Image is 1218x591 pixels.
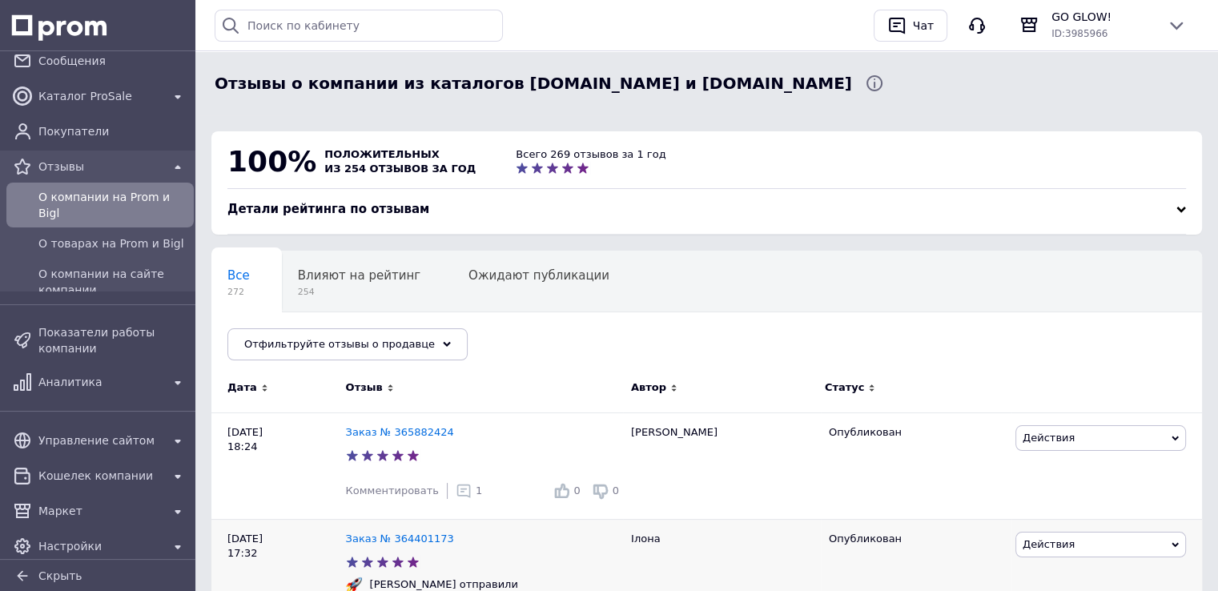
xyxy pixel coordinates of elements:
[38,235,187,251] span: О товарах на Prom и Bigl
[38,88,162,104] span: Каталог ProSale
[324,163,476,175] span: из 254 отзывов за год
[631,380,666,395] span: Автор
[1051,9,1154,25] span: GO GLOW!
[244,338,435,350] span: Отфильтруйте отзывы о продавце
[829,532,1003,546] div: Опубликован
[324,148,439,160] span: положительных
[227,145,316,178] span: 100%
[613,484,619,497] span: 0
[346,484,439,497] span: Комментировать
[227,380,257,395] span: Дата
[825,380,865,395] span: Статус
[476,484,482,497] span: 1
[874,10,947,42] button: Чат
[38,189,187,221] span: О компании на Prom и Bigl
[211,412,346,519] div: [DATE] 18:24
[38,468,162,484] span: Кошелек компании
[516,147,665,162] div: Всего 269 отзывов за 1 год
[227,329,401,344] span: Опубликованы без комме...
[215,10,503,42] input: Поиск по кабинету
[227,268,250,283] span: Все
[38,538,162,554] span: Настройки
[298,268,420,283] span: Влияют на рейтинг
[211,312,433,373] div: Опубликованы без комментария
[38,159,162,175] span: Отзывы
[215,72,852,95] span: Отзывы о компании из каталогов Prom.ua и Bigl.ua
[298,286,420,298] span: 254
[227,286,250,298] span: 272
[38,569,82,582] span: Скрыть
[346,484,439,498] div: Комментировать
[573,484,580,497] span: 0
[227,201,1186,218] div: Детали рейтинга по отзывам
[346,380,383,395] span: Отзыв
[1023,538,1075,550] span: Действия
[829,425,1003,440] div: Опубликован
[38,374,162,390] span: Аналитика
[1023,432,1075,444] span: Действия
[456,483,482,499] div: 1
[38,266,187,298] span: О компании на сайте компании
[910,14,937,38] div: Чат
[227,202,429,216] span: Детали рейтинга по отзывам
[623,412,821,519] div: [PERSON_NAME]
[38,324,187,356] span: Показатели работы компании
[38,53,187,69] span: Сообщения
[1051,28,1107,39] span: ID: 3985966
[346,533,454,545] a: Заказ № 364401173
[468,268,609,283] span: Ожидают публикации
[38,432,162,448] span: Управление сайтом
[346,426,454,438] a: Заказ № 365882424
[38,123,187,139] span: Покупатели
[38,503,162,519] span: Маркет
